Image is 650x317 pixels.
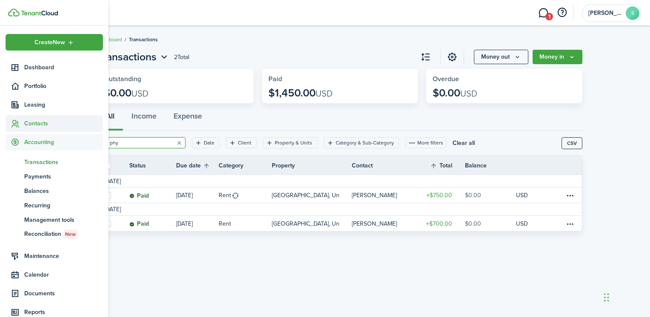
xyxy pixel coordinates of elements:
button: Expense [165,105,211,131]
span: Leasing [24,100,103,109]
p: $1,450.00 [268,87,333,99]
div: Drag [604,285,609,310]
table-amount-title: $750.00 [426,191,452,200]
span: USD [316,87,333,100]
a: $700.00 [414,216,465,231]
span: Payments [24,172,103,181]
button: Open menu [474,50,528,64]
button: Open menu [97,49,170,65]
iframe: Chat Widget [602,276,644,317]
avatar-text: S [626,6,639,20]
span: Transactions [24,158,103,167]
p: USD [516,219,528,228]
button: Clear search [173,137,185,149]
a: Rent [219,188,272,203]
span: Transactions [129,36,158,43]
a: Paid [129,188,176,203]
a: [DATE] [176,188,219,203]
a: Dashboard [97,36,122,43]
status: Paid [129,192,149,199]
a: $0.00 [465,216,516,231]
span: Transactions [97,49,157,65]
span: Documents [24,289,103,298]
table-amount-description: $0.00 [465,219,481,228]
button: Money in [533,50,582,64]
span: Reports [24,308,103,317]
td: [DATE] [98,177,127,186]
th: Status [129,161,176,170]
button: More filters [405,137,446,148]
p: [GEOGRAPHIC_DATA], Unit 4 [272,219,339,228]
th: Sort [430,161,465,171]
a: Messaging [535,2,551,24]
span: USD [131,87,148,100]
span: Management tools [24,215,103,224]
th: Sort [176,161,219,171]
button: Open menu [533,50,582,64]
a: Transactions [6,155,103,169]
span: New [65,230,76,238]
th: Property [272,161,352,170]
a: $750.00 [414,188,465,203]
filter-tag-label: Category & Sub-Category [336,139,394,147]
table-amount-description: $0.00 [465,191,481,200]
img: TenantCloud [21,11,58,16]
a: USD [516,216,539,231]
input: Search here... [108,139,182,147]
button: Open resource center [555,6,569,20]
a: [GEOGRAPHIC_DATA], Unit 4 [272,216,352,231]
button: Money out [474,50,528,64]
button: Income [123,105,165,131]
a: Dashboard [6,59,103,76]
a: Recurring [6,198,103,212]
span: Balances [24,187,103,195]
table-info-title: Rent [219,219,231,228]
widget-stats-title: Overdue [433,75,576,83]
span: Maintenance [24,252,103,260]
filter-tag: Open filter [324,137,399,148]
button: Open menu [6,34,103,51]
a: Management tools [6,212,103,227]
th: Contact [352,161,414,170]
a: Balances [6,184,103,198]
button: Transactions [97,49,170,65]
a: USD [516,188,539,203]
span: Portfolio [24,82,103,91]
table-profile-info-text: [PERSON_NAME] [352,192,397,199]
span: Reconciliation [24,229,103,239]
span: Calendar [24,270,103,279]
a: Rent [219,216,272,231]
a: [GEOGRAPHIC_DATA], Unit 4 [272,188,352,203]
span: Create New [34,40,65,45]
status: Paid [129,221,149,227]
p: [DATE] [176,191,193,200]
filter-tag: Open filter [226,137,257,148]
span: Dashboard [24,63,103,72]
p: [GEOGRAPHIC_DATA], Unit 4 [272,191,339,200]
table-amount-title: $700.00 [426,219,452,228]
a: Paid [129,216,176,231]
a: [PERSON_NAME] [352,216,414,231]
span: Sonja [588,10,622,16]
button: Clear all [453,137,475,148]
filter-tag: Open filter [192,137,220,148]
p: USD [516,191,528,200]
a: ReconciliationNew [6,227,103,241]
a: Payments [6,169,103,184]
span: Accounting [24,138,103,147]
span: Recurring [24,201,103,210]
th: Category [219,161,272,170]
button: CSV [562,137,582,149]
table-profile-info-text: [PERSON_NAME] [352,221,397,227]
p: $0.00 [104,87,148,99]
header-page-total: 2 Total [174,53,189,62]
td: [DATE] [98,205,127,214]
filter-tag-label: Client [238,139,251,147]
span: Contacts [24,119,103,128]
filter-tag: Open filter [263,137,317,148]
a: [PERSON_NAME] [352,188,414,203]
span: 1 [545,13,553,20]
p: [DATE] [176,219,193,228]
